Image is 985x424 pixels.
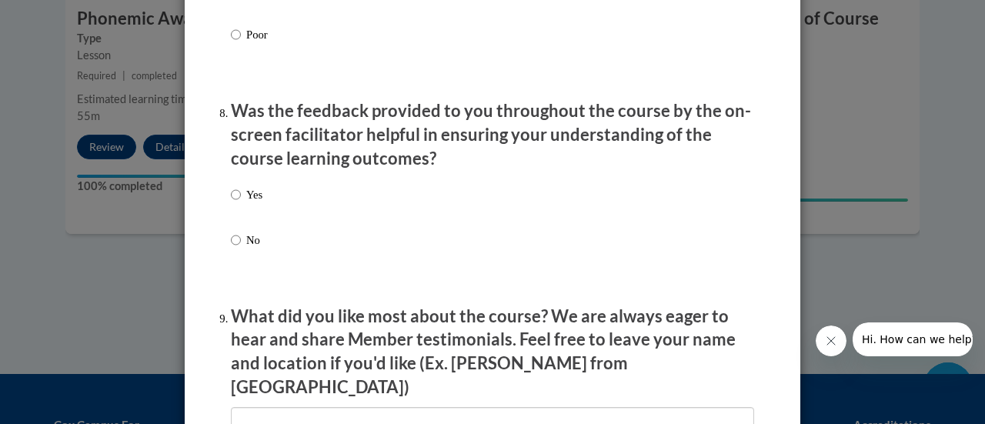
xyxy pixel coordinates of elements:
[816,326,846,356] iframe: Close message
[246,232,262,249] p: No
[9,11,125,23] span: Hi. How can we help?
[231,232,241,249] input: No
[231,186,241,203] input: Yes
[853,322,973,356] iframe: Message from company
[231,305,754,399] p: What did you like most about the course? We are always eager to hear and share Member testimonial...
[231,99,754,170] p: Was the feedback provided to you throughout the course by the on-screen facilitator helpful in en...
[246,186,262,203] p: Yes
[231,26,241,43] input: Poor
[246,26,289,43] p: Poor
